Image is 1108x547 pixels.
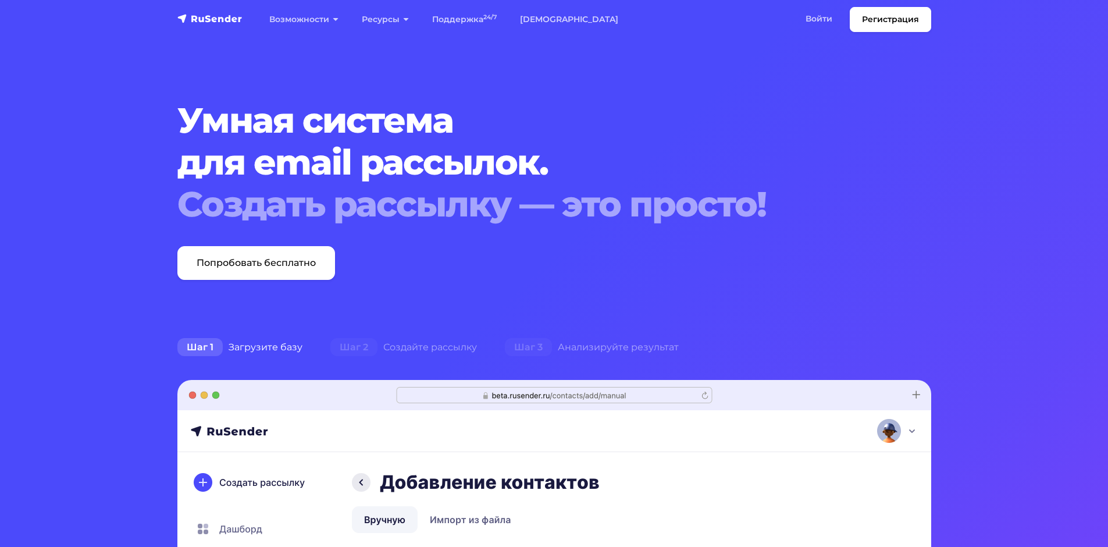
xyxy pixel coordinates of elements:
[163,336,316,359] div: Загрузите базу
[350,8,421,31] a: Ресурсы
[483,13,497,21] sup: 24/7
[316,336,491,359] div: Создайте рассылку
[421,8,508,31] a: Поддержка24/7
[508,8,630,31] a: [DEMOGRAPHIC_DATA]
[177,338,223,357] span: Шаг 1
[177,246,335,280] a: Попробовать бесплатно
[850,7,931,32] a: Регистрация
[330,338,377,357] span: Шаг 2
[491,336,693,359] div: Анализируйте результат
[177,183,867,225] div: Создать рассылку — это просто!
[177,100,867,225] h1: Умная система для email рассылок.
[794,7,844,31] a: Войти
[505,338,552,357] span: Шаг 3
[177,13,243,24] img: RuSender
[258,8,350,31] a: Возможности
